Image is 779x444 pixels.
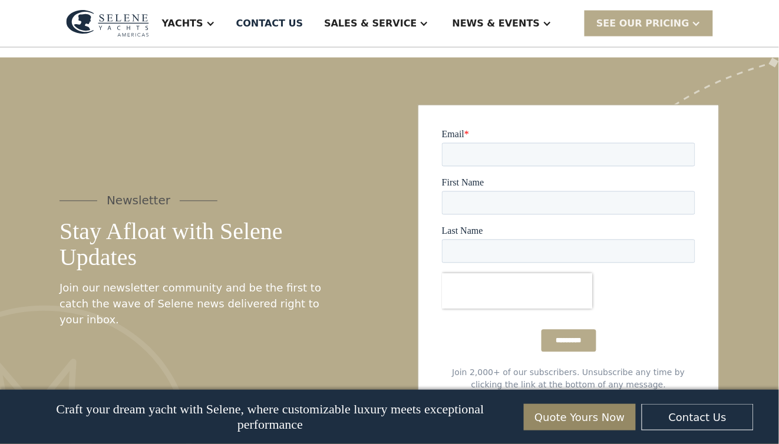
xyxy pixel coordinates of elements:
[19,31,28,40] img: website_grey.svg
[45,69,105,77] div: Domain Overview
[130,69,199,77] div: Keywords by Traffic
[33,19,58,28] div: v 4.0.25
[596,16,689,31] div: SEE Our Pricing
[585,11,713,36] div: SEE Our Pricing
[60,280,324,328] div: Join our newsletter community and be the first to catch the wave of Selene news delivered right t...
[25,402,515,432] p: Craft your dream yacht with Selene, where customizable luxury meets exceptional performance
[31,31,130,40] div: Domain: [DOMAIN_NAME]
[32,68,41,78] img: tab_domain_overview_orange.svg
[453,16,540,31] div: News & EVENTS
[236,16,303,31] div: Contact US
[324,16,417,31] div: Sales & Service
[162,16,203,31] div: Yachts
[442,129,695,362] iframe: Form 0
[442,367,695,392] div: Join 2,000+ of our subscribers. Unsubscribe any time by clicking the link at the bottom of any me...
[19,19,28,28] img: logo_orange.svg
[117,68,127,78] img: tab_keywords_by_traffic_grey.svg
[524,404,636,430] a: Quote Yours Now
[418,105,719,416] form: Newsletter
[60,219,324,271] h5: Stay Afloat with Selene Updates
[642,404,754,430] a: Contact Us
[107,192,170,210] div: Newsletter
[66,10,149,37] img: logo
